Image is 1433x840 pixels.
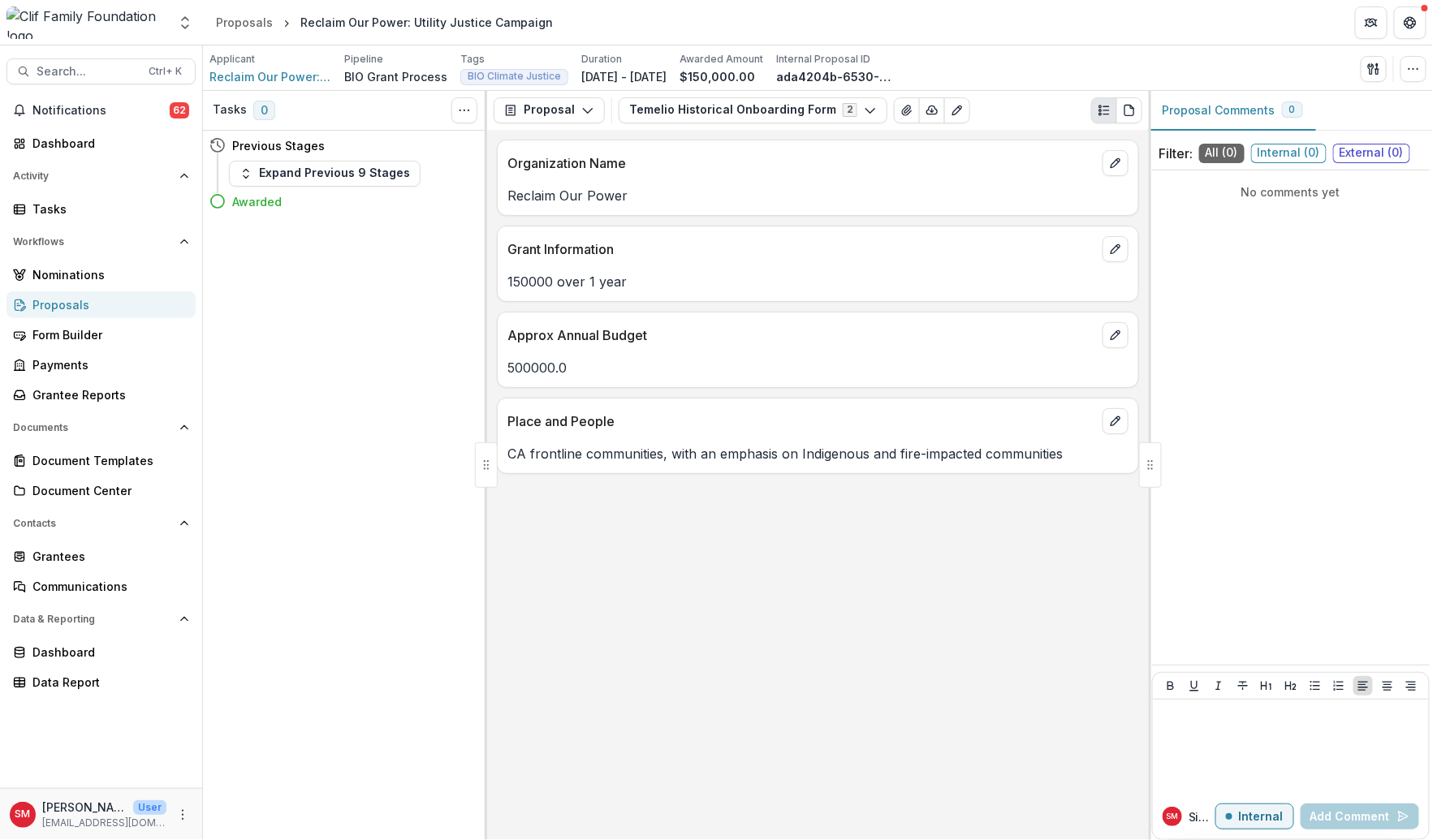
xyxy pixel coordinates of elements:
button: Get Help [1394,6,1427,39]
a: Grantee Reports [6,381,196,408]
button: Strike [1233,676,1253,696]
button: Italicize [1209,676,1228,696]
span: Documents [13,422,173,433]
div: Document Templates [32,452,183,469]
a: Document Center [6,477,196,504]
span: 0 [253,101,275,120]
div: Sierra Martinez [1167,812,1179,821]
p: Applicant [209,52,255,67]
p: Awarded Amount [680,52,763,67]
button: More [173,805,192,825]
button: Underline [1185,676,1204,696]
button: Add Comment [1301,803,1419,829]
span: Contacts [13,518,173,529]
button: Open Documents [6,415,196,441]
div: Grantee Reports [32,386,183,403]
button: Bold [1161,676,1180,696]
p: User [133,800,166,815]
button: edit [1103,322,1129,348]
div: Form Builder [32,326,183,343]
p: Filter: [1159,144,1193,163]
p: $150,000.00 [680,68,755,85]
div: Tasks [32,200,183,218]
button: Heading 2 [1281,676,1301,696]
a: Nominations [6,261,196,288]
p: BIO Grant Process [344,68,447,85]
button: View Attached Files [894,97,920,123]
p: No comments yet [1159,183,1423,200]
div: Dashboard [32,135,183,152]
p: Internal Proposal ID [776,52,870,67]
img: Clif Family Foundation logo [6,6,167,39]
p: [PERSON_NAME] [42,799,127,816]
p: 500000.0 [507,358,1129,377]
nav: breadcrumb [209,11,559,34]
span: All ( 0 ) [1199,144,1245,163]
span: Internal ( 0 ) [1251,144,1327,163]
button: Proposal Comments [1149,91,1316,131]
div: Proposals [216,14,273,31]
button: Align Left [1353,676,1373,696]
button: edit [1103,236,1129,262]
button: Internal [1215,803,1294,829]
h4: Awarded [232,193,282,210]
p: Pipeline [344,52,383,67]
span: Search... [37,65,139,79]
div: Data Report [32,674,183,691]
button: Open Contacts [6,510,196,536]
div: Document Center [32,482,183,499]
div: Sierra Martinez [15,809,31,820]
a: Tasks [6,196,196,222]
p: CA frontline communities, with an emphasis on Indigenous and fire-impacted communities [507,444,1129,463]
a: Data Report [6,669,196,696]
span: Activity [13,170,173,182]
p: Duration [581,52,622,67]
h4: Previous Stages [232,137,325,154]
button: Edit as form [944,97,970,123]
p: Sierra M [1189,808,1215,825]
span: BIO Climate Justice [468,71,561,82]
p: Organization Name [507,153,1096,173]
div: Ctrl + K [145,62,185,80]
p: Approx Annual Budget [507,325,1096,345]
h3: Tasks [213,103,247,117]
a: Proposals [6,291,196,318]
span: Data & Reporting [13,614,173,625]
button: Bullet List [1306,676,1325,696]
p: Tags [460,52,485,67]
button: edit [1103,150,1129,176]
p: [DATE] - [DATE] [581,68,667,85]
button: Notifications62 [6,97,196,123]
button: Expand Previous 9 Stages [229,161,421,187]
button: PDF view [1116,97,1142,123]
p: Internal [1239,810,1284,824]
a: Proposals [209,11,279,34]
div: Grantees [32,548,183,565]
button: Heading 1 [1257,676,1276,696]
span: Workflows [13,236,173,248]
span: 62 [170,102,189,118]
p: [EMAIL_ADDRESS][DOMAIN_NAME] [42,816,166,830]
button: Proposal [494,97,605,123]
button: Temelio Historical Onboarding Form2 [619,97,887,123]
a: Dashboard [6,639,196,666]
div: Dashboard [32,644,183,661]
span: Notifications [32,104,170,118]
button: Align Center [1378,676,1397,696]
button: Open Activity [6,163,196,189]
a: Reclaim Our Power: Utility Justice Campaign [209,68,331,85]
button: Open entity switcher [174,6,196,39]
button: Ordered List [1329,676,1349,696]
div: Payments [32,356,183,373]
a: Document Templates [6,447,196,474]
a: Communications [6,573,196,600]
button: Open Data & Reporting [6,606,196,632]
button: Plaintext view [1091,97,1117,123]
p: 150000 over 1 year [507,272,1129,291]
a: Dashboard [6,130,196,157]
div: Communications [32,578,183,595]
span: 0 [1289,104,1296,115]
a: Grantees [6,543,196,570]
p: Grant Information [507,239,1096,259]
p: Place and People [507,411,1096,431]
